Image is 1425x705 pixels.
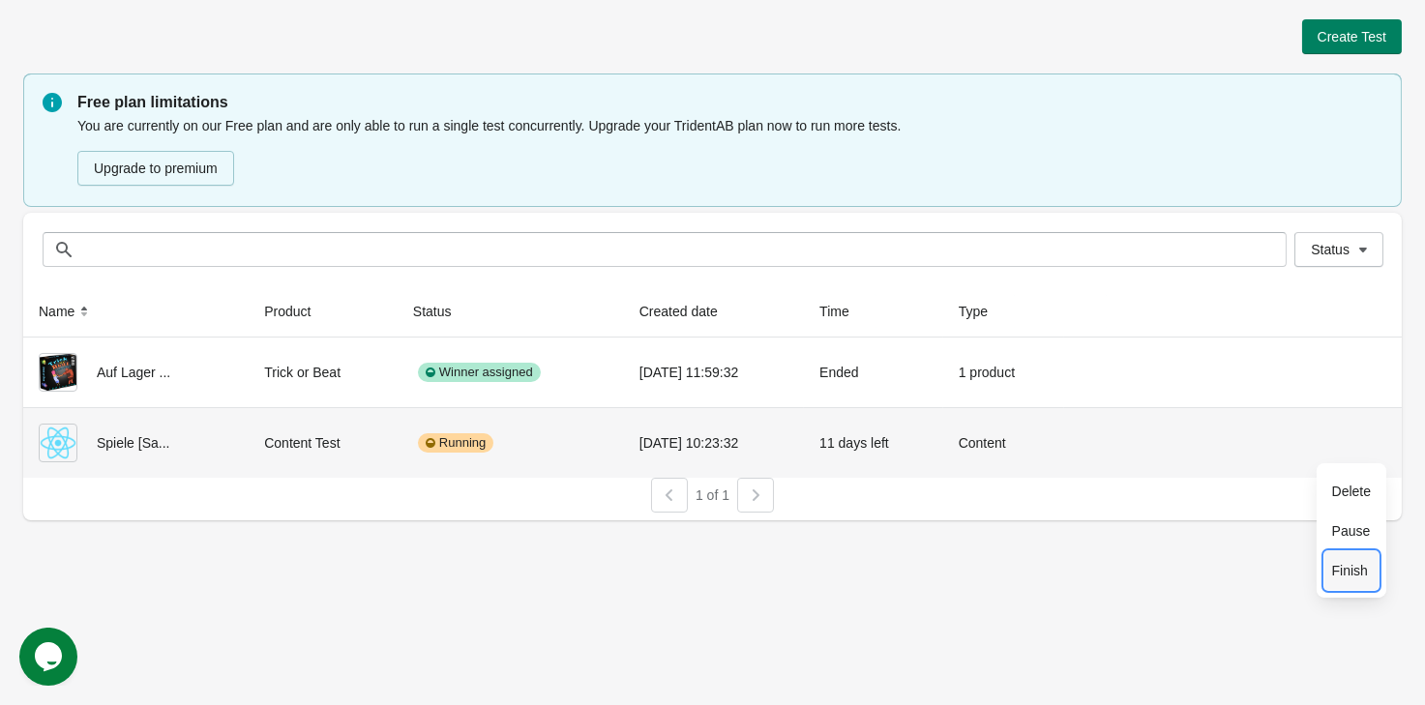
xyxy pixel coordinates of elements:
[77,91,1382,114] p: Free plan limitations
[1294,232,1383,267] button: Status
[31,294,102,329] button: Name
[264,353,382,392] div: Trick or Beat
[77,114,1382,188] div: You are currently on our Free plan and are only able to run a single test concurrently. Upgrade y...
[1332,482,1371,501] span: Delete
[819,424,928,462] div: 11 days left
[639,353,788,392] div: [DATE] 11:59:32
[696,487,729,503] span: 1 of 1
[39,424,233,462] div: Spiele [Sa...
[1324,511,1379,550] button: Pause
[959,353,1049,392] div: 1 product
[256,294,338,329] button: Product
[1324,550,1379,590] button: Finish
[812,294,876,329] button: Time
[1302,19,1402,54] button: Create Test
[1332,561,1371,580] span: Finish
[264,424,382,462] div: Content Test
[951,294,1015,329] button: Type
[19,628,81,686] iframe: chat widget
[418,433,493,453] div: Running
[1324,471,1379,511] button: Delete
[632,294,745,329] button: Created date
[1332,521,1371,541] span: Pause
[639,424,788,462] div: [DATE] 10:23:32
[819,353,928,392] div: Ended
[405,294,479,329] button: Status
[77,151,234,186] button: Upgrade to premium
[1311,242,1350,257] span: Status
[39,353,233,392] div: Auf Lager ...
[959,424,1049,462] div: Content
[1318,29,1386,44] span: Create Test
[418,363,541,382] div: Winner assigned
